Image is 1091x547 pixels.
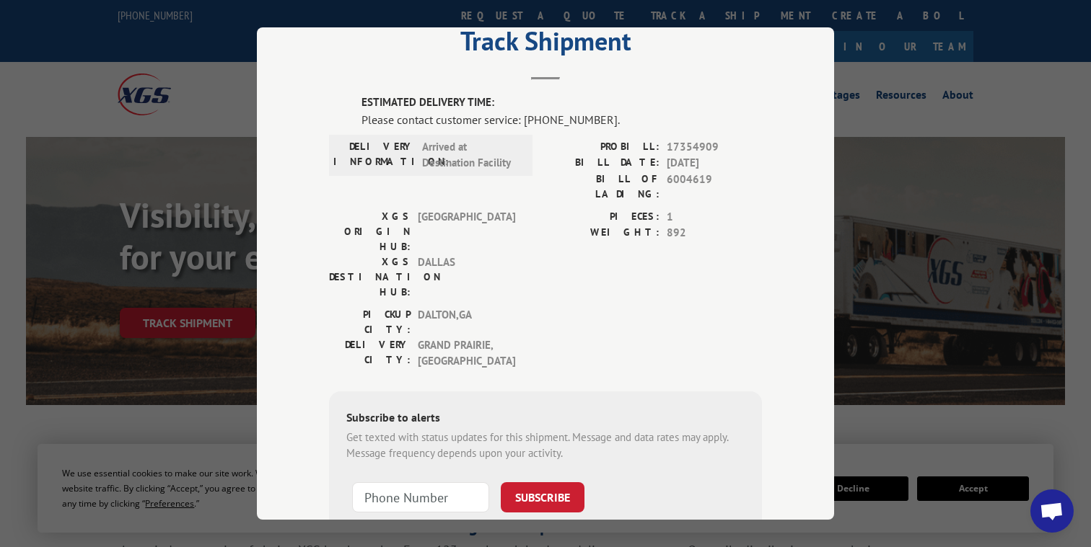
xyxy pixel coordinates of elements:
span: [DATE] [667,155,762,172]
h2: Track Shipment [329,31,762,58]
label: PICKUP CITY: [329,307,411,337]
span: 892 [667,225,762,241]
div: Please contact customer service: [PHONE_NUMBER]. [362,111,762,128]
span: GRAND PRAIRIE , [GEOGRAPHIC_DATA] [418,337,515,370]
label: XGS DESTINATION HUB: [329,254,411,300]
label: WEIGHT: [545,225,660,241]
div: Subscribe to alerts [346,409,745,430]
label: XGS ORIGIN HUB: [329,209,411,254]
div: Open chat [1030,489,1074,533]
label: DELIVERY CITY: [329,337,411,370]
div: Get texted with status updates for this shipment. Message and data rates may apply. Message frequ... [346,430,745,462]
span: 6004619 [667,172,762,202]
span: DALLAS [418,254,515,300]
button: SUBSCRIBE [501,482,584,512]
label: BILL DATE: [545,155,660,172]
label: PIECES: [545,209,660,226]
label: PROBILL: [545,139,660,156]
span: Arrived at Destination Facility [422,139,520,172]
label: DELIVERY INFORMATION: [333,139,415,172]
span: 1 [667,209,762,226]
label: ESTIMATED DELIVERY TIME: [362,94,762,111]
span: [GEOGRAPHIC_DATA] [418,209,515,254]
label: BILL OF LADING: [545,172,660,202]
span: DALTON , GA [418,307,515,337]
span: 17354909 [667,139,762,156]
input: Phone Number [352,482,489,512]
